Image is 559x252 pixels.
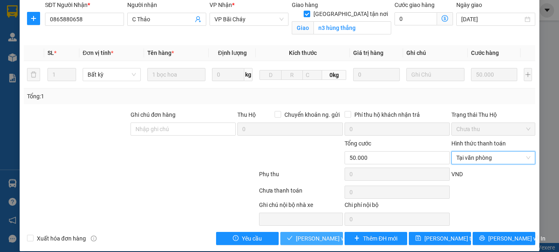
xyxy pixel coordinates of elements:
[394,12,437,25] input: Cước giao hàng
[406,68,464,81] input: Ghi Chú
[353,50,383,56] span: Giá trị hàng
[302,70,322,80] input: C
[363,234,397,243] span: Thêm ĐH mới
[258,170,344,184] div: Phụ thu
[127,0,206,9] div: Người nhận
[281,110,343,119] span: Chuyển khoản ng. gửi
[310,9,391,18] span: [GEOGRAPHIC_DATA] tận nơi
[233,235,239,242] span: exclamation-circle
[424,234,490,243] span: [PERSON_NAME] thay đổi
[280,232,343,245] button: check[PERSON_NAME] và Giao hàng
[345,232,407,245] button: plusThêm ĐH mới
[451,110,535,119] div: Trạng thái Thu Hộ
[27,15,40,22] span: plus
[47,50,54,56] span: SL
[456,152,530,164] span: Tại văn phòng
[345,200,450,213] div: Chi phí nội bộ
[345,140,371,147] span: Tổng cước
[451,171,463,177] span: VND
[131,111,176,118] label: Ghi chú đơn hàng
[83,50,113,56] span: Đơn vị tính
[488,234,545,243] span: [PERSON_NAME] và In
[237,111,256,118] span: Thu Hộ
[147,68,205,81] input: VD: Bàn, Ghế
[195,16,201,23] span: user-add
[353,68,399,81] input: 0
[322,70,346,80] span: 0kg
[524,68,532,81] button: plus
[258,186,344,200] div: Chưa thanh toán
[296,234,374,243] span: [PERSON_NAME] và Giao hàng
[403,45,468,61] th: Ghi chú
[91,236,97,241] span: info-circle
[218,50,247,56] span: Định lượng
[354,235,360,242] span: plus
[409,232,471,245] button: save[PERSON_NAME] thay đổi
[242,234,262,243] span: Yêu cầu
[415,235,421,242] span: save
[214,13,284,25] span: VP Bãi Cháy
[131,123,236,136] input: Ghi chú đơn hàng
[442,15,448,22] span: dollar-circle
[289,50,317,56] span: Kích thước
[27,68,40,81] button: delete
[259,70,282,80] input: D
[479,235,485,242] span: printer
[451,140,506,147] label: Hình thức thanh toán
[216,232,279,245] button: exclamation-circleYêu cầu
[292,2,318,8] span: Giao hàng
[27,92,216,101] div: Tổng: 1
[394,2,435,8] label: Cước giao hàng
[88,68,136,81] span: Bất kỳ
[471,50,499,56] span: Cước hàng
[281,70,303,80] input: R
[45,0,124,9] div: SĐT Người Nhận
[147,50,174,56] span: Tên hàng
[313,21,391,34] input: Giao tận nơi
[210,2,232,8] span: VP Nhận
[259,200,343,213] div: Ghi chú nội bộ nhà xe
[471,68,517,81] input: 0
[461,15,523,24] input: Ngày giao
[244,68,252,81] span: kg
[292,21,313,34] span: Giao
[34,234,89,243] span: Xuất hóa đơn hàng
[456,123,530,135] span: Chưa thu
[456,2,482,8] label: Ngày giao
[27,12,40,25] button: plus
[473,232,535,245] button: printer[PERSON_NAME] và In
[287,235,293,242] span: check
[351,110,423,119] span: Phí thu hộ khách nhận trả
